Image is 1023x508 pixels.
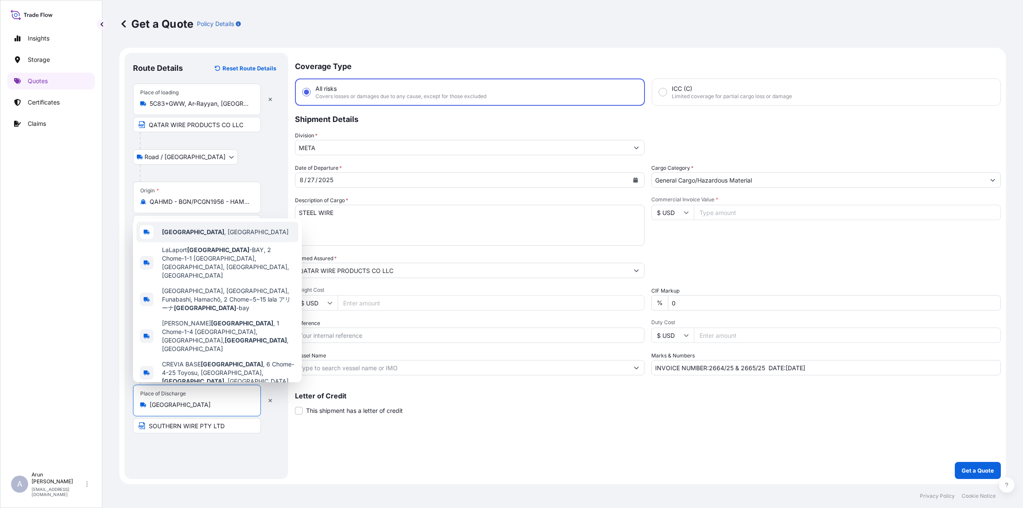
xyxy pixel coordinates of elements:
[315,93,486,100] span: Covers losses or damages due to any cause, except for those excluded
[162,377,224,385] b: [GEOGRAPHIC_DATA]
[672,84,692,93] span: ICC (C)
[304,175,306,185] div: /
[133,418,261,433] input: Text to appear on certificate
[295,205,644,246] textarea: STEEL WIRE
[295,263,629,278] input: Full name
[694,328,1001,343] input: Enter amount
[150,99,250,108] input: Place of loading
[318,175,334,185] div: year,
[651,319,1001,326] span: Duty Cost
[629,263,644,278] button: Show suggestions
[201,360,263,368] b: [GEOGRAPHIC_DATA]
[651,164,694,172] label: Cargo Category
[651,360,1001,375] input: Number1, number2,...
[225,337,287,344] b: [GEOGRAPHIC_DATA]
[295,196,348,205] label: Description of Cargo
[295,360,629,375] input: Type to search vessel name or IMO
[295,319,320,328] label: Reference
[629,360,644,375] button: Show suggestions
[174,304,236,311] b: [GEOGRAPHIC_DATA]
[133,149,238,165] button: Select transport
[651,351,695,360] label: Marks & Numbers
[150,401,250,409] input: Place of Discharge
[28,34,49,43] p: Insights
[162,360,295,386] span: CREVIA BASE , 6 Chome-4-25 Toyosu, [GEOGRAPHIC_DATA], , [GEOGRAPHIC_DATA]
[223,64,276,73] p: Reset Route Details
[140,187,159,194] div: Origin
[162,246,295,280] span: LaLaport -BAY, 2 Chome-1-1 [GEOGRAPHIC_DATA], [GEOGRAPHIC_DATA], [GEOGRAPHIC_DATA], [GEOGRAPHIC_D...
[28,77,48,85] p: Quotes
[295,328,644,343] input: Your internal reference
[629,140,644,155] button: Show suggestions
[162,287,295,312] span: [GEOGRAPHIC_DATA], [GEOGRAPHIC_DATA], Funabashi, Hamachō, 2 Chome−5−15 lala アリーナ -bay
[140,89,179,96] div: Place of loading
[629,173,642,187] button: Calendar
[315,175,318,185] div: /
[150,197,250,206] input: Origin
[32,471,84,485] p: Arun [PERSON_NAME]
[28,119,46,128] p: Claims
[672,93,792,100] span: Limited coverage for partial cargo loss or damage
[28,55,50,64] p: Storage
[962,466,994,475] p: Get a Quote
[295,106,1001,131] p: Shipment Details
[651,287,679,295] label: CIF Markup
[140,390,186,397] div: Place of Discharge
[133,117,261,132] input: Text to appear on certificate
[295,287,644,293] span: Freight Cost
[652,172,985,188] input: Select a commodity type
[315,84,337,93] span: All risks
[651,196,1001,203] span: Commercial Invoice Value
[338,295,644,311] input: Enter amount
[28,98,60,107] p: Certificates
[133,218,302,382] div: Show suggestions
[187,246,249,253] b: [GEOGRAPHIC_DATA]
[133,63,183,73] p: Route Details
[32,487,84,497] p: [EMAIL_ADDRESS][DOMAIN_NAME]
[133,215,261,230] input: Text to appear on certificate
[162,228,289,236] span: , [GEOGRAPHIC_DATA]
[17,480,22,488] span: A
[299,175,304,185] div: month,
[197,20,234,28] p: Policy Details
[668,295,1001,311] input: Enter percentage
[295,392,1001,399] p: Letter of Credit
[162,319,295,353] span: [PERSON_NAME] , 1 Chome-1-4 [GEOGRAPHIC_DATA], [GEOGRAPHIC_DATA], , [GEOGRAPHIC_DATA]
[306,406,403,415] span: This shipment has a letter of credit
[144,153,225,161] span: Road / [GEOGRAPHIC_DATA]
[295,254,337,263] label: Named Assured
[295,351,326,360] label: Vessel Name
[306,175,315,185] div: day,
[295,53,1001,78] p: Coverage Type
[295,140,629,155] input: Type to search division
[985,172,1000,188] button: Show suggestions
[694,205,1001,220] input: Type amount
[920,493,955,499] p: Privacy Policy
[651,295,668,311] div: %
[211,319,273,327] b: [GEOGRAPHIC_DATA]
[295,164,342,172] span: Date of Departure
[119,17,194,31] p: Get a Quote
[162,228,224,235] b: [GEOGRAPHIC_DATA]
[962,493,996,499] p: Cookie Notice
[295,131,318,140] label: Division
